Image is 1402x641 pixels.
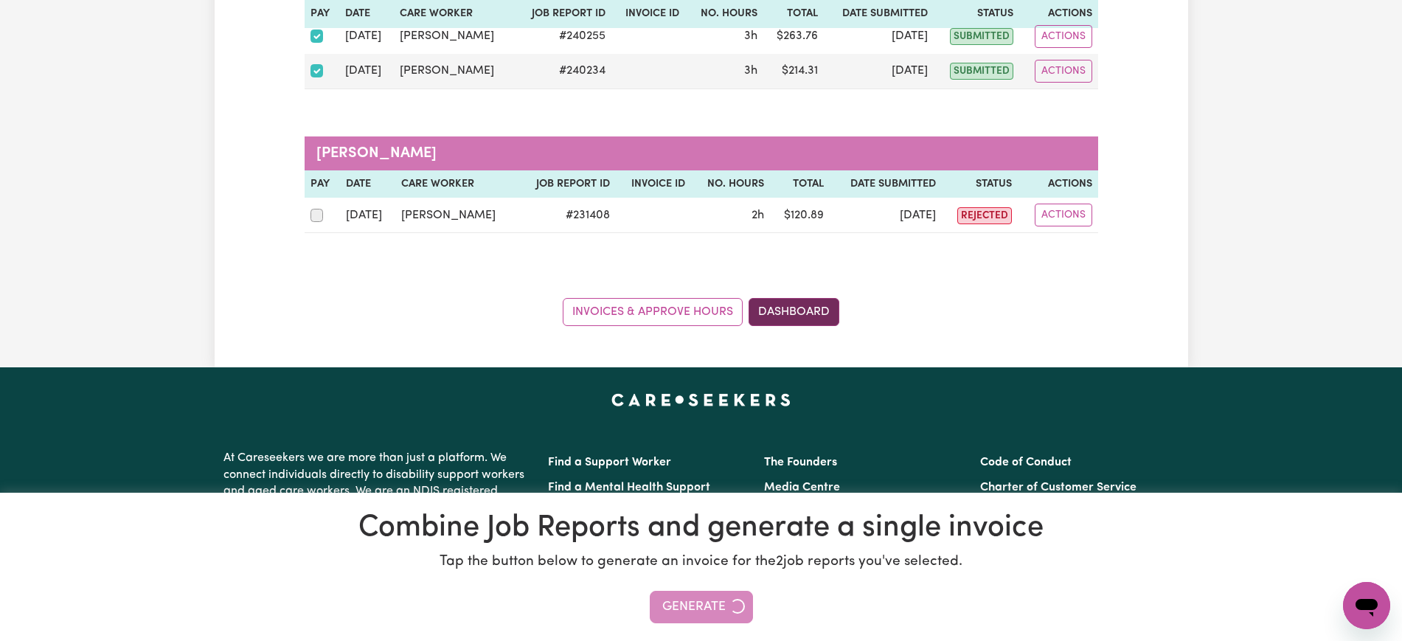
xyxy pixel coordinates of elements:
th: Care worker [395,170,518,198]
th: Total [770,170,830,198]
td: $ 120.89 [770,198,830,233]
a: Media Centre [764,482,840,493]
td: # 240255 [514,19,611,54]
td: [DATE] [339,54,394,89]
a: Charter of Customer Service [980,482,1136,493]
td: [PERSON_NAME] [394,19,514,54]
a: Find a Mental Health Support Worker [548,482,710,511]
th: Date Submitted [830,170,942,198]
th: Job Report ID [517,170,615,198]
th: No. Hours [691,170,770,198]
td: $ 214.31 [763,54,824,89]
td: [PERSON_NAME] [394,54,514,89]
th: Pay [305,170,340,198]
a: The Founders [764,457,837,468]
button: Actions [1035,60,1092,83]
th: Status [942,170,1018,198]
td: [DATE] [340,198,395,233]
button: Actions [1035,25,1092,48]
a: Find a Support Worker [548,457,671,468]
a: Code of Conduct [980,457,1072,468]
span: rejected [957,207,1012,224]
th: Actions [1018,170,1097,198]
span: submitted [950,63,1013,80]
td: [DATE] [830,198,942,233]
th: Invoice ID [616,170,691,198]
a: Invoices & Approve Hours [563,298,743,326]
td: # 240234 [514,54,611,89]
caption: [PERSON_NAME] [305,136,1098,170]
p: At Careseekers we are more than just a platform. We connect individuals directly to disability su... [223,444,530,588]
td: $ 263.76 [763,19,824,54]
td: [DATE] [824,54,934,89]
span: 3 hours [744,65,757,77]
a: Careseekers home page [611,394,791,406]
td: [DATE] [339,19,394,54]
td: # 231408 [517,198,615,233]
span: 3 hours [744,30,757,42]
iframe: Button to launch messaging window [1343,582,1390,629]
p: Tap the button below to generate an invoice for the 2 job reports you've selected. [18,552,1384,573]
th: Date [340,170,395,198]
h1: Combine Job Reports and generate a single invoice [18,510,1384,546]
td: [DATE] [824,19,934,54]
span: submitted [950,28,1013,45]
a: Dashboard [749,298,839,326]
button: Actions [1035,204,1092,226]
span: 2 hours [752,209,764,221]
td: [PERSON_NAME] [395,198,518,233]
